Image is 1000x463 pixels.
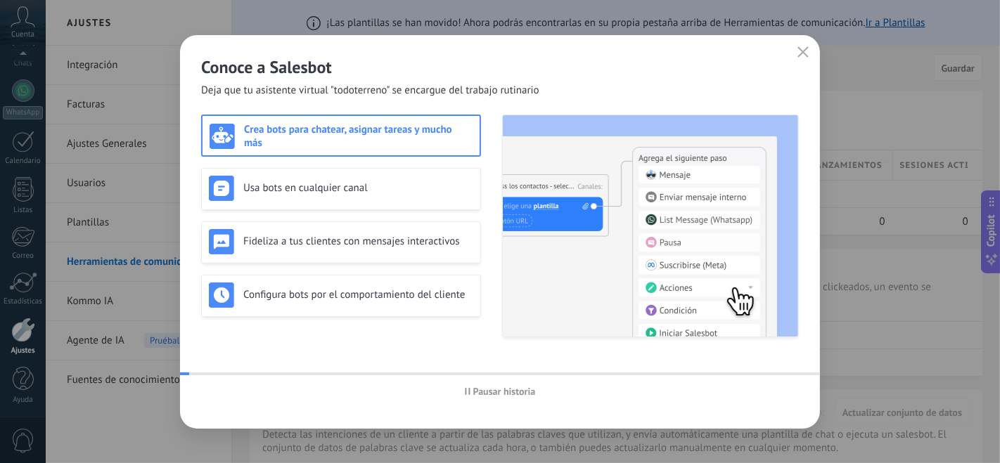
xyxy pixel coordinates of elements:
h2: Conoce a Salesbot [201,56,799,78]
h3: Configura bots por el comportamiento del cliente [243,288,473,301]
h3: Fideliza a tus clientes con mensajes interactivos [243,235,473,248]
span: Pausar historia [473,386,536,396]
span: Deja que tu asistente virtual "todoterreno" se encargue del trabajo rutinario [201,84,539,98]
button: Pausar historia [459,381,542,402]
h3: Usa bots en cualquier canal [243,181,473,195]
h3: Crea bots para chatear, asignar tareas y mucho más [244,123,473,150]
